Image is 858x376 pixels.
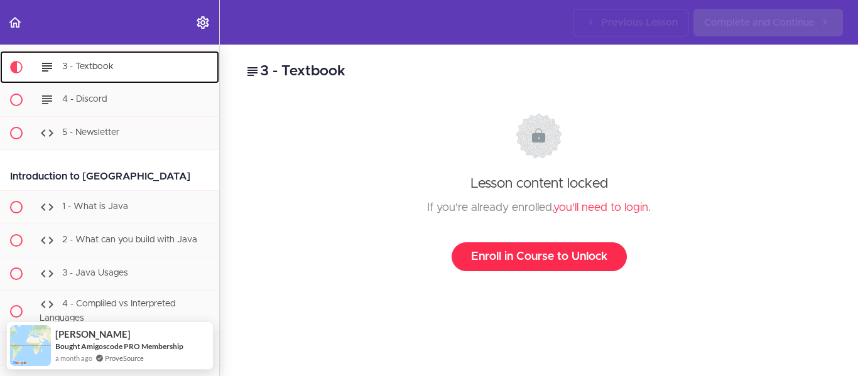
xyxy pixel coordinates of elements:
div: Lesson content locked [257,113,821,271]
span: Complete and Continue [704,15,815,30]
span: 4 - Compliled vs Interpreted Languages [40,299,175,323]
span: a month ago [55,353,92,363]
span: Previous Lesson [601,15,678,30]
span: [PERSON_NAME] [55,329,131,340]
a: Complete and Continue [693,9,843,36]
span: 3 - Textbook [62,62,114,71]
span: 3 - Java Usages [62,269,128,277]
a: Enroll in Course to Unlock [452,242,627,271]
span: 1 - What is Java [62,202,128,211]
svg: Settings Menu [195,15,210,30]
a: ProveSource [105,353,144,363]
a: you'll need to login [553,202,648,213]
span: 2 - What can you build with Java [62,235,197,244]
svg: Back to course curriculum [8,15,23,30]
a: Amigoscode PRO Membership [81,341,183,351]
span: Bought [55,341,80,351]
img: provesource social proof notification image [10,325,51,366]
h2: 3 - Textbook [245,61,833,82]
span: 4 - Discord [62,95,107,104]
span: 5 - Newsletter [62,128,119,137]
a: Previous Lesson [573,9,688,36]
div: If you're already enrolled, . [257,198,821,217]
